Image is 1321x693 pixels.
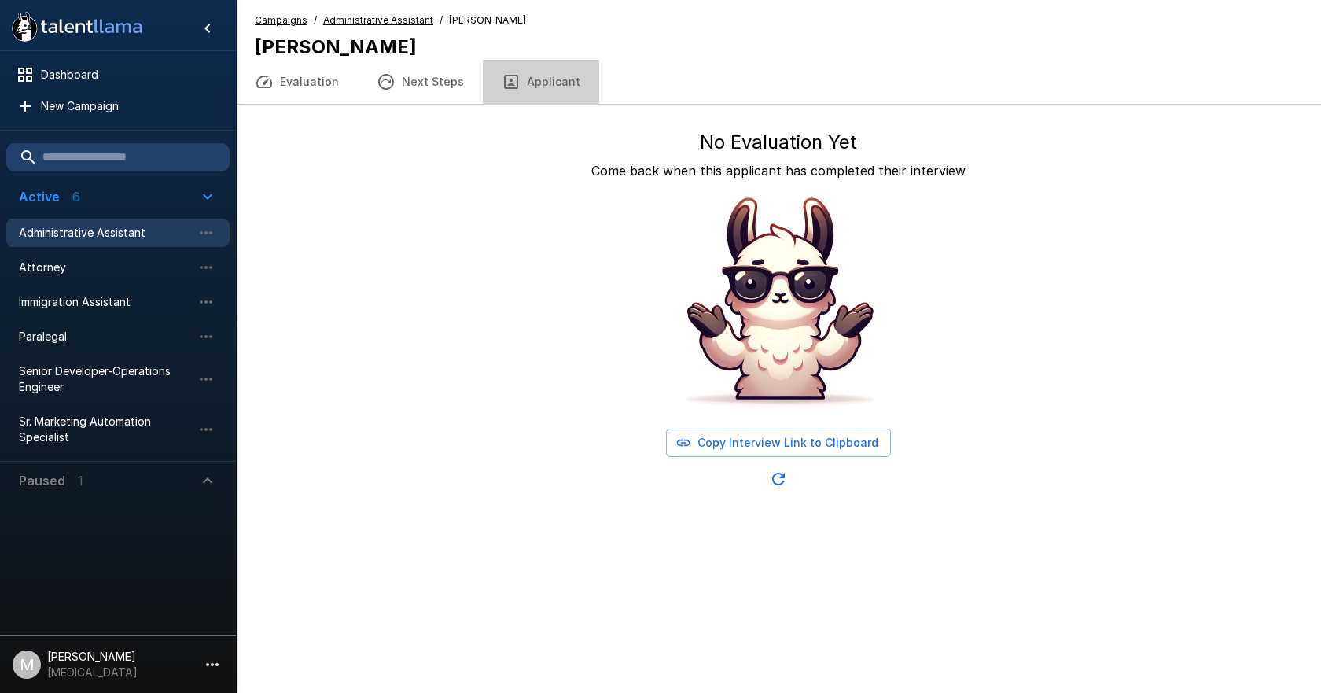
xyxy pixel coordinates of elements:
button: Updated Today - 11:41 AM [763,463,794,495]
span: / [314,13,317,28]
button: Applicant [483,60,599,104]
button: Evaluation [236,60,358,104]
button: Next Steps [358,60,483,104]
u: Administrative Assistant [323,14,433,26]
span: / [440,13,443,28]
b: [PERSON_NAME] [255,35,417,58]
p: Come back when this applicant has completed their interview [591,161,966,180]
h5: No Evaluation Yet [700,130,857,155]
span: [PERSON_NAME] [449,13,526,28]
img: Animated document [660,186,896,422]
u: Campaigns [255,14,307,26]
button: Copy Interview Link to Clipboard [666,429,891,458]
